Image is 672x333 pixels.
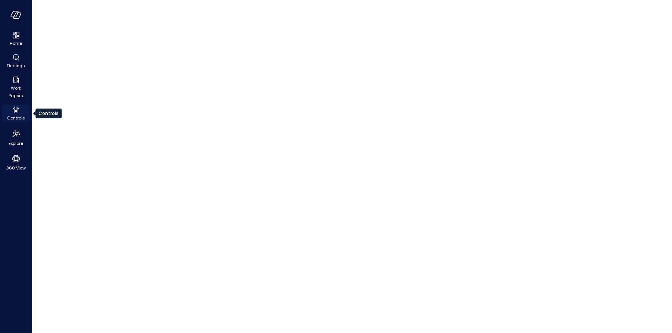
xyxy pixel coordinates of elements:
[7,114,25,122] span: Controls
[1,105,30,122] div: Controls
[35,109,62,118] div: Controls
[4,84,27,99] span: Work Papers
[7,62,25,69] span: Findings
[1,152,30,172] div: 360 View
[1,52,30,70] div: Findings
[1,30,30,48] div: Home
[1,127,30,148] div: Explore
[1,75,30,100] div: Work Papers
[10,40,22,47] span: Home
[9,140,23,147] span: Explore
[6,164,26,172] span: 360 View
